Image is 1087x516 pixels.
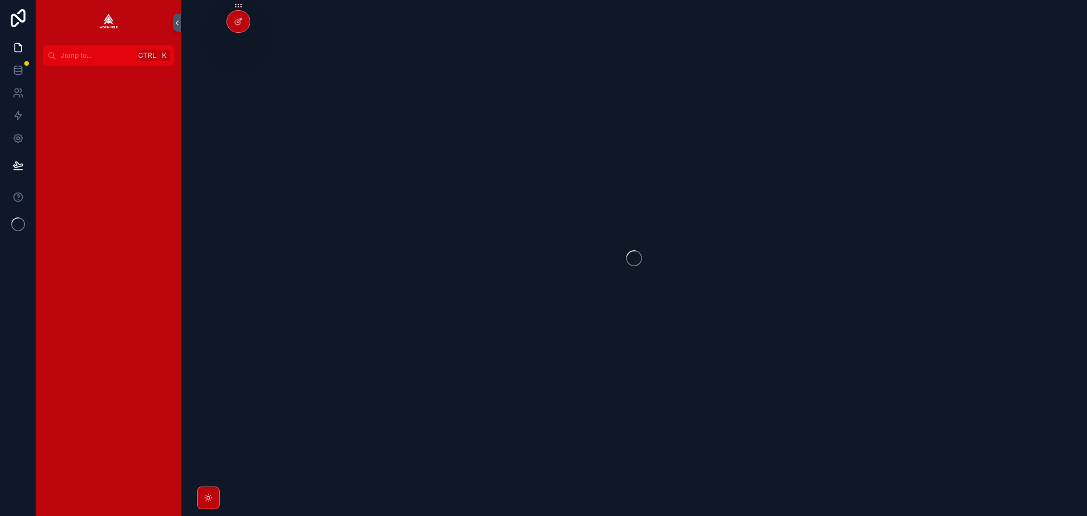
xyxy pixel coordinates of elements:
span: Jump to... [61,51,132,60]
span: Ctrl [137,50,157,61]
div: scrollable content [36,66,181,86]
img: App logo [100,14,118,32]
button: Jump to...CtrlK [43,45,174,66]
span: K [160,51,169,60]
